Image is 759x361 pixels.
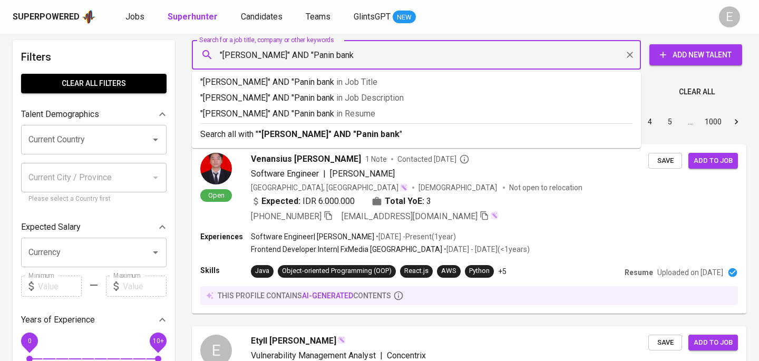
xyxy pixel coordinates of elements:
[688,153,738,169] button: Add to job
[719,6,740,27] div: E
[442,244,530,255] p: • [DATE] - [DATE] ( <1 years )
[21,217,167,238] div: Expected Salary
[168,12,218,22] b: Superhunter
[282,266,392,276] div: Object-oriented Programming (OOP)
[30,77,158,90] span: Clear All filters
[622,47,637,62] button: Clear
[641,113,658,130] button: Go to page 4
[397,154,470,164] span: Contacted [DATE]
[125,12,144,22] span: Jobs
[261,195,300,208] b: Expected:
[218,290,391,301] p: this profile contains contents
[251,244,442,255] p: Frontend Developer Intern | FxMedia [GEOGRAPHIC_DATA]
[469,266,490,276] div: Python
[302,291,353,300] span: AI-generated
[648,335,682,351] button: Save
[400,183,408,192] img: magic_wand.svg
[21,108,99,121] p: Talent Demographics
[374,231,456,242] p: • [DATE] - Present ( 1 year )
[354,12,391,22] span: GlintsGPT
[200,76,632,89] p: "[PERSON_NAME]" AND "Panin bank
[657,267,723,278] p: Uploaded on [DATE]
[251,195,355,208] div: IDR 6.000.000
[255,266,269,276] div: Java
[694,155,733,167] span: Add to job
[323,168,326,180] span: |
[393,12,416,23] span: NEW
[404,266,429,276] div: React.js
[192,144,746,314] a: OpenVenansius [PERSON_NAME]1 NoteContacted [DATE]Software Engineer|[PERSON_NAME][GEOGRAPHIC_DATA]...
[21,74,167,93] button: Clear All filters
[654,337,677,349] span: Save
[241,12,283,22] span: Candidates
[123,276,167,297] input: Value
[306,12,330,22] span: Teams
[426,195,431,208] span: 3
[251,350,376,360] span: Vulnerability Management Analyst
[251,335,336,347] span: Etyll [PERSON_NAME]
[336,77,377,87] span: in Job Title
[251,153,361,165] span: Venansius [PERSON_NAME]
[560,113,746,130] nav: pagination navigation
[728,113,745,130] button: Go to next page
[148,132,163,147] button: Open
[649,44,742,65] button: Add New Talent
[387,350,426,360] span: Concentrix
[148,245,163,260] button: Open
[459,154,470,164] svg: By Batam recruiter
[419,182,499,193] span: [DEMOGRAPHIC_DATA]
[441,266,456,276] div: AWS
[336,109,375,119] span: in Resume
[200,92,632,104] p: "[PERSON_NAME]" AND "Panin bank
[168,11,220,24] a: Superhunter
[365,154,387,164] span: 1 Note
[251,211,322,221] span: [PHONE_NUMBER]
[306,11,333,24] a: Teams
[694,337,733,349] span: Add to job
[28,194,159,204] p: Please select a Country first
[679,85,715,99] span: Clear All
[125,11,147,24] a: Jobs
[648,153,682,169] button: Save
[21,48,167,65] h6: Filters
[82,9,96,25] img: app logo
[654,155,677,167] span: Save
[625,267,653,278] p: Resume
[258,129,400,139] b: "[PERSON_NAME]" AND "Panin bank
[490,211,499,220] img: magic_wand.svg
[675,82,719,102] button: Clear All
[330,169,395,179] span: [PERSON_NAME]
[337,336,346,344] img: magic_wand.svg
[21,314,95,326] p: Years of Experience
[251,169,319,179] span: Software Engineer
[661,113,678,130] button: Go to page 5
[336,93,404,103] span: in Job Description
[200,265,251,276] p: Skills
[658,48,734,62] span: Add New Talent
[27,337,31,345] span: 0
[251,182,408,193] div: [GEOGRAPHIC_DATA], [GEOGRAPHIC_DATA]
[702,113,725,130] button: Go to page 1000
[688,335,738,351] button: Add to job
[13,11,80,23] div: Superpowered
[354,11,416,24] a: GlintsGPT NEW
[152,337,163,345] span: 10+
[251,231,374,242] p: Software Engineer | [PERSON_NAME]
[200,108,632,120] p: "[PERSON_NAME]" AND "Panin bank
[498,266,507,277] p: +5
[38,276,82,297] input: Value
[21,221,81,233] p: Expected Salary
[241,11,285,24] a: Candidates
[21,104,167,125] div: Talent Demographics
[204,191,229,200] span: Open
[509,182,582,193] p: Not open to relocation
[200,231,251,242] p: Experiences
[13,9,96,25] a: Superpoweredapp logo
[385,195,424,208] b: Total YoE:
[200,128,632,141] p: Search all with " "
[200,153,232,184] img: 16010b95097a311191fce98e742c5515.jpg
[682,116,698,127] div: …
[21,309,167,330] div: Years of Experience
[342,211,478,221] span: [EMAIL_ADDRESS][DOMAIN_NAME]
